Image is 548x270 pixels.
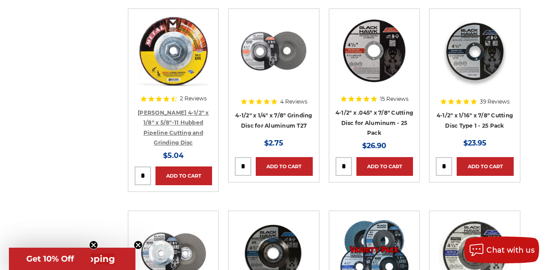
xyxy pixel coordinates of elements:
span: 39 Reviews [480,99,510,104]
span: 4 Reviews [280,99,307,104]
a: 4-1/2" x 1/16" x 7/8" Cutting Disc Type 1 - 25 Pack [436,15,514,93]
a: Add to Cart [155,166,213,185]
a: 4.5" cutting disc for aluminum [335,15,413,93]
span: $2.75 [264,139,283,147]
a: Add to Cart [356,157,413,176]
a: Mercer 4-1/2" x 1/8" x 5/8"-11 Hubbed Cutting and Light Grinding Wheel [135,15,213,93]
span: 2 Reviews [180,96,207,101]
span: Get 10% Off [26,254,74,264]
span: $23.95 [463,139,487,147]
a: [PERSON_NAME] 4-1/2" x 1/8" x 5/8"-11 Hubbed Pipeline Cutting and Grinding Disc [138,109,209,146]
a: 4-1/2" x .045" x 7/8" Cutting Disc for Aluminum - 25 Pack [335,109,413,136]
div: Get Free ShippingClose teaser [9,248,135,270]
button: Chat with us [464,237,539,263]
span: 15 Reviews [380,96,409,102]
img: 4.5" cutting disc for aluminum [339,15,410,87]
div: Get 10% OffClose teaser [9,248,91,270]
a: Add to Cart [457,157,514,176]
span: Chat with us [487,246,535,254]
img: BHA 4.5 inch grinding disc for aluminum [238,15,309,87]
span: $5.04 [163,151,184,160]
button: Close teaser [89,241,98,249]
img: Mercer 4-1/2" x 1/8" x 5/8"-11 Hubbed Cutting and Light Grinding Wheel [138,15,209,87]
a: 4-1/2" x 1/16" x 7/8" Cutting Disc Type 1 - 25 Pack [437,112,513,129]
a: Add to Cart [256,157,313,176]
span: $26.90 [362,141,386,150]
a: BHA 4.5 inch grinding disc for aluminum [235,15,313,93]
button: Close teaser [134,241,143,249]
img: 4-1/2" x 1/16" x 7/8" Cutting Disc Type 1 - 25 Pack [439,15,511,87]
a: 4-1/2" x 1/4" x 7/8" Grinding Disc for Aluminum T27 [235,112,312,129]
